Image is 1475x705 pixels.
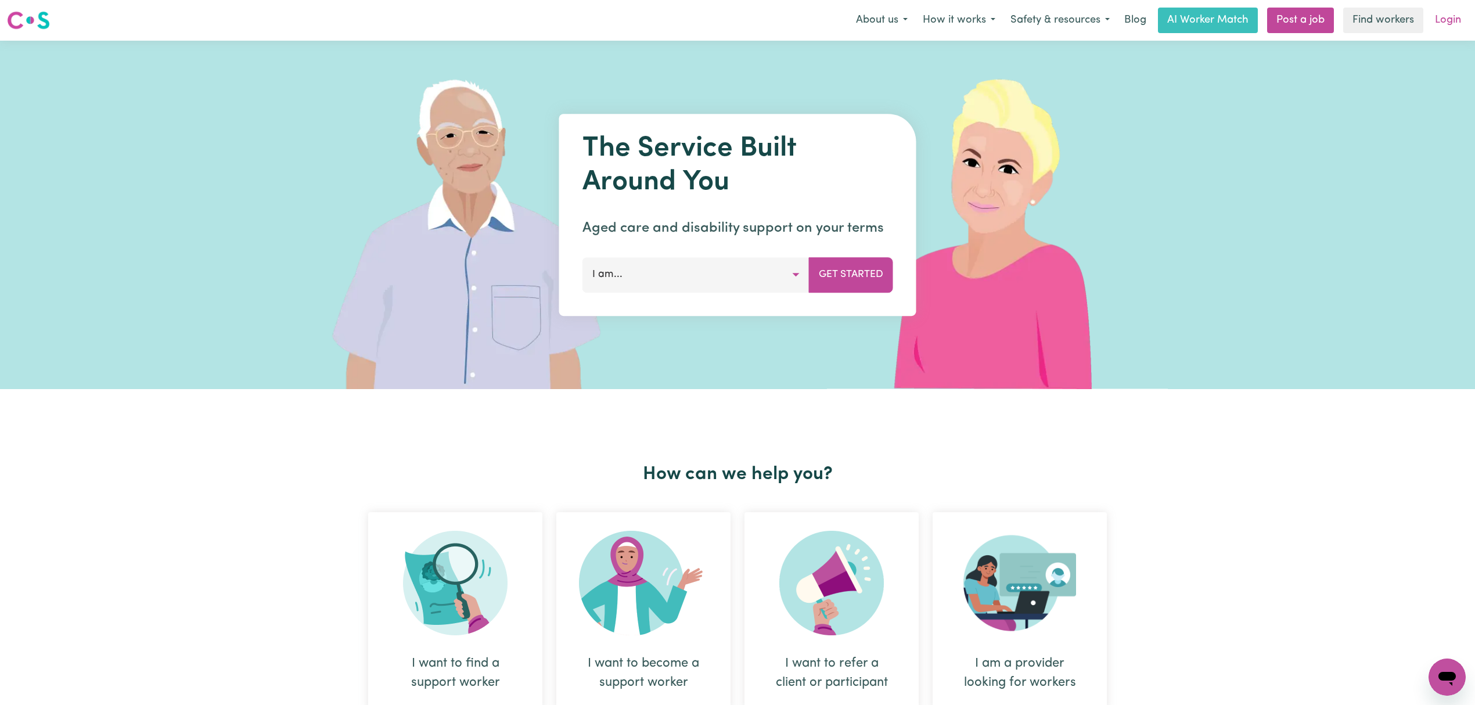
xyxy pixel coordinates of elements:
a: Login [1428,8,1468,33]
a: AI Worker Match [1158,8,1258,33]
img: Refer [779,531,884,635]
div: I want to find a support worker [396,654,515,692]
h2: How can we help you? [361,463,1114,485]
iframe: Button to launch messaging window, conversation in progress [1429,659,1466,696]
img: Careseekers logo [7,10,50,31]
button: Get Started [809,257,893,292]
img: Provider [963,531,1076,635]
div: I am a provider looking for workers [960,654,1079,692]
button: I am... [582,257,810,292]
p: Aged care and disability support on your terms [582,218,893,239]
button: Safety & resources [1003,8,1117,33]
div: I want to refer a client or participant [772,654,891,692]
a: Careseekers logo [7,7,50,34]
img: Search [403,531,508,635]
button: About us [848,8,915,33]
div: I want to become a support worker [584,654,703,692]
a: Blog [1117,8,1153,33]
a: Post a job [1267,8,1334,33]
button: How it works [915,8,1003,33]
a: Find workers [1343,8,1423,33]
img: Become Worker [579,531,708,635]
h1: The Service Built Around You [582,132,893,199]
